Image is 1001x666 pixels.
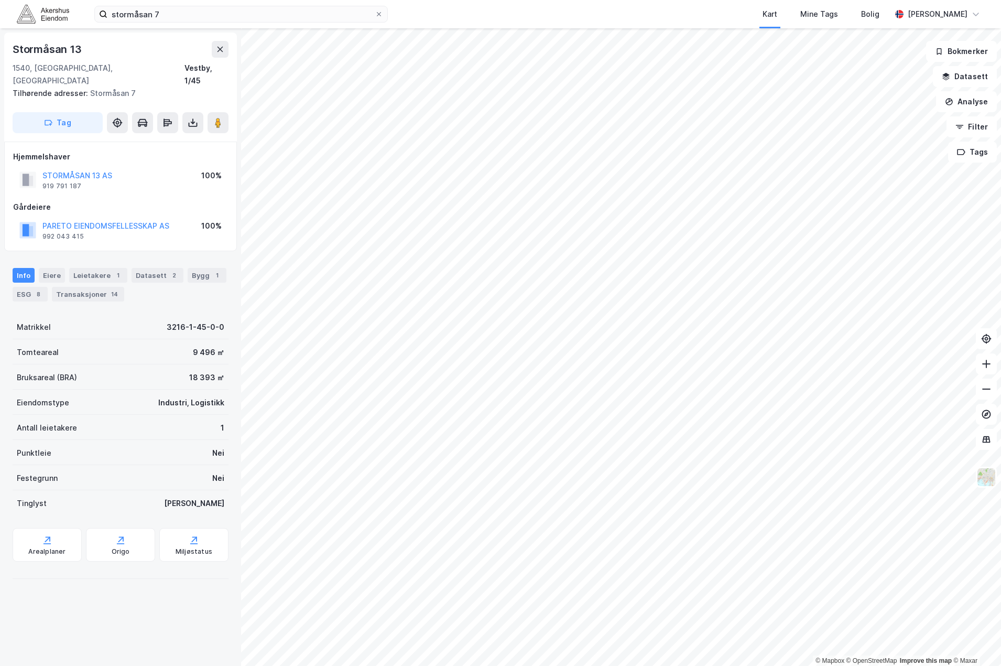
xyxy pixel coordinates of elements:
[949,616,1001,666] div: Kontrollprogram for chat
[13,112,103,133] button: Tag
[17,472,58,485] div: Festegrunn
[42,182,81,190] div: 919 791 187
[926,41,997,62] button: Bokmerker
[212,447,224,459] div: Nei
[164,497,224,510] div: [PERSON_NAME]
[13,151,228,163] div: Hjemmelshaver
[132,268,183,283] div: Datasett
[908,8,967,20] div: [PERSON_NAME]
[946,116,997,137] button: Filter
[976,467,996,487] img: Z
[17,447,51,459] div: Punktleie
[861,8,879,20] div: Bolig
[189,371,224,384] div: 18 393 ㎡
[158,396,224,409] div: Industri, Logistikk
[17,371,77,384] div: Bruksareal (BRA)
[17,422,77,434] div: Antall leietakere
[184,62,229,87] div: Vestby, 1/45
[846,657,897,664] a: OpenStreetMap
[17,396,69,409] div: Eiendomstype
[17,497,47,510] div: Tinglyst
[107,6,375,22] input: Søk på adresse, matrikkel, gårdeiere, leietakere eller personer
[28,547,66,556] div: Arealplaner
[763,8,777,20] div: Kart
[169,270,179,281] div: 2
[900,657,952,664] a: Improve this map
[39,268,65,283] div: Eiere
[13,62,184,87] div: 1540, [GEOGRAPHIC_DATA], [GEOGRAPHIC_DATA]
[33,289,43,299] div: 8
[13,287,48,302] div: ESG
[17,346,59,359] div: Tomteareal
[13,41,84,58] div: Stormåsan 13
[212,472,224,485] div: Nei
[113,270,123,281] div: 1
[13,89,90,98] span: Tilhørende adresser:
[176,547,212,556] div: Miljøstatus
[949,616,1001,666] iframe: Chat Widget
[42,232,84,241] div: 992 043 415
[221,422,224,434] div: 1
[167,321,224,334] div: 3216-1-45-0-0
[188,268,226,283] div: Bygg
[112,547,130,556] div: Origo
[800,8,838,20] div: Mine Tags
[201,169,222,182] div: 100%
[17,5,69,23] img: akershus-eiendom-logo.9091f326c980b4bce74ccdd9f866810c.svg
[201,220,222,232] div: 100%
[212,270,222,281] div: 1
[815,657,844,664] a: Mapbox
[17,321,51,334] div: Matrikkel
[948,142,997,163] button: Tags
[13,201,228,213] div: Gårdeiere
[13,268,35,283] div: Info
[109,289,120,299] div: 14
[936,91,997,112] button: Analyse
[52,287,124,302] div: Transaksjoner
[13,87,220,100] div: Stormåsan 7
[933,66,997,87] button: Datasett
[69,268,127,283] div: Leietakere
[193,346,224,359] div: 9 496 ㎡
